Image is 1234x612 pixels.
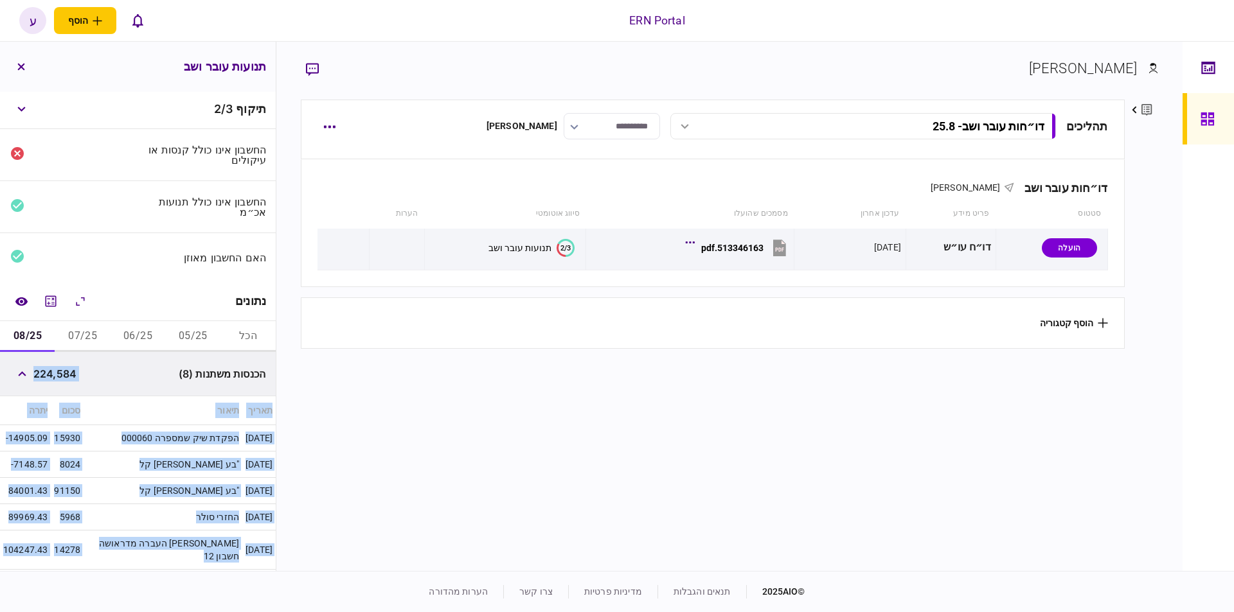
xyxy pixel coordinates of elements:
span: [PERSON_NAME] [931,182,1001,193]
td: 91150 [51,478,84,504]
div: החשבון אינו כולל תנועות אכ״מ [143,197,267,217]
text: 2/3 [560,243,571,252]
button: 2/3תנועות עובר ושב [488,239,575,257]
th: מסמכים שהועלו [586,199,794,229]
td: 8024 [51,451,84,478]
div: הועלה [1042,238,1097,258]
button: 05/25 [165,321,220,352]
td: קל [PERSON_NAME] בע" [84,451,242,478]
div: דו״ח עו״ש [911,233,991,262]
div: 513346163.pdf [701,243,764,253]
td: [DATE] [242,425,276,451]
h3: תנועות עובר ושב [184,61,266,73]
td: [DATE] [242,451,276,478]
span: 224,584 [33,366,76,381]
th: עדכון אחרון [794,199,906,229]
button: 513346163.pdf [688,233,789,262]
th: סיווג אוטומטי [425,199,586,229]
td: [DATE] [242,504,276,530]
button: פתח תפריט להוספת לקוח [54,7,116,34]
td: קל [PERSON_NAME] בע" [84,478,242,504]
div: החשבון אינו כולל קנסות או עיקולים [143,144,267,165]
button: דו״חות עובר ושב- 25.8 [670,113,1056,139]
div: ERN Portal [629,12,684,29]
td: [DATE] [242,530,276,570]
div: תהליכים [1066,118,1108,135]
th: סטטוס [996,199,1107,229]
td: העברה מדראושה [PERSON_NAME] חשבון 12 [84,530,242,570]
td: 64664 [51,570,84,596]
div: האם החשבון מאוזן [143,252,267,263]
th: תיאור [84,396,242,425]
div: [PERSON_NAME] [1029,58,1138,79]
div: דו״חות עובר ושב [1014,181,1108,195]
button: הרחב\כווץ הכל [69,290,92,313]
button: מחשבון [39,290,62,313]
td: 15930 [51,425,84,451]
div: © 2025 AIO [746,585,805,599]
a: תנאים והגבלות [674,586,731,597]
td: [DATE] [242,478,276,504]
div: דו״חות עובר ושב - 25.8 [933,119,1044,133]
th: הערות [369,199,424,229]
a: השוואה למסמך [10,290,33,313]
th: תאריך [242,396,276,425]
button: פתח רשימת התראות [124,7,151,34]
td: החזרי סולר [84,504,242,530]
th: פריט מידע [906,199,996,229]
span: תיקוף [236,102,266,116]
a: מדיניות פרטיות [584,586,642,597]
button: 07/25 [55,321,111,352]
div: נתונים [235,295,266,308]
td: 14278 [51,530,84,570]
td: [PERSON_NAME] ב [84,570,242,596]
a: הערות מהדורה [429,586,488,597]
span: הכנסות משתנות (8) [179,366,265,381]
span: 2 / 3 [214,102,233,116]
div: [DATE] [874,241,901,254]
a: צרו קשר [519,586,553,597]
button: הכל [220,321,276,352]
th: סכום [51,396,84,425]
div: תנועות עובר ושב [488,243,551,253]
td: 5968 [51,504,84,530]
button: 06/25 [111,321,166,352]
div: [PERSON_NAME] [487,119,557,133]
td: הפקדת שיק שמספרה 000060 [84,425,242,451]
button: הוסף קטגוריה [1040,318,1108,328]
button: ע [19,7,46,34]
td: [DATE] [242,570,276,596]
